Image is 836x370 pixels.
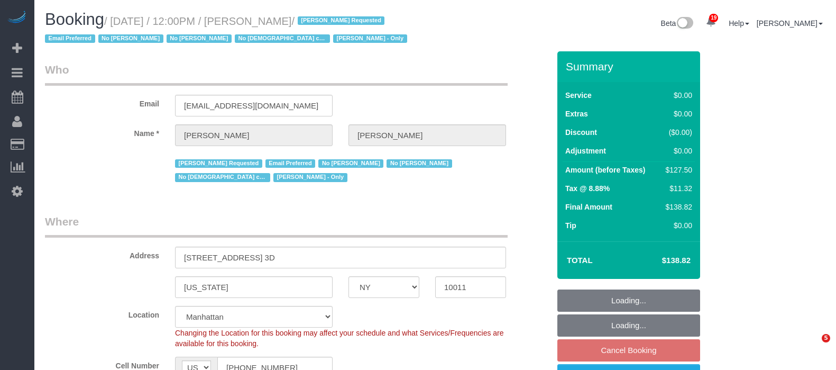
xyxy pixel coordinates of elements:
span: [PERSON_NAME] Requested [298,16,385,25]
a: Beta [661,19,694,28]
span: Email Preferred [265,159,316,168]
div: $0.00 [662,146,692,156]
input: Email [175,95,333,116]
label: Email [37,95,167,109]
span: Booking [45,10,104,29]
input: Zip Code [435,276,506,298]
h4: $138.82 [630,256,691,265]
input: Last Name [348,124,506,146]
label: Service [565,90,592,101]
span: 19 [709,14,718,22]
span: No [DEMOGRAPHIC_DATA] cleaners [175,173,270,182]
label: Adjustment [565,146,606,156]
div: $11.32 [662,183,692,194]
span: Email Preferred [45,34,95,43]
img: Automaid Logo [6,11,27,25]
div: $138.82 [662,202,692,212]
h3: Summary [566,60,695,73]
label: Address [37,247,167,261]
iframe: Intercom live chat [800,334,825,359]
a: 19 [701,11,721,34]
legend: Where [45,214,508,238]
div: ($0.00) [662,127,692,138]
label: Final Amount [565,202,612,212]
a: Help [729,19,749,28]
div: $0.00 [662,109,692,119]
label: Extras [565,109,588,119]
a: [PERSON_NAME] [757,19,823,28]
img: New interface [676,17,693,31]
span: 5 [822,334,830,342]
legend: Who [45,62,508,86]
label: Name * [37,124,167,139]
input: First Name [175,124,333,146]
strong: Total [567,256,593,265]
span: Changing the Location for this booking may affect your schedule and what Services/Frequencies are... [175,329,504,348]
label: Tip [565,220,576,231]
div: $0.00 [662,90,692,101]
span: [PERSON_NAME] - Only [273,173,347,182]
span: [PERSON_NAME] - Only [333,34,407,43]
span: No [PERSON_NAME] [318,159,383,168]
small: / [DATE] / 12:00PM / [PERSON_NAME] [45,15,410,45]
label: Discount [565,127,597,138]
label: Location [37,306,167,320]
span: [PERSON_NAME] Requested [175,159,262,168]
span: No [PERSON_NAME] [167,34,232,43]
div: $127.50 [662,165,692,175]
span: No [PERSON_NAME] [98,34,163,43]
input: City [175,276,333,298]
label: Tax @ 8.88% [565,183,610,194]
span: No [DEMOGRAPHIC_DATA] cleaners [235,34,330,43]
label: Amount (before Taxes) [565,165,645,175]
span: No [PERSON_NAME] [387,159,452,168]
div: $0.00 [662,220,692,231]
